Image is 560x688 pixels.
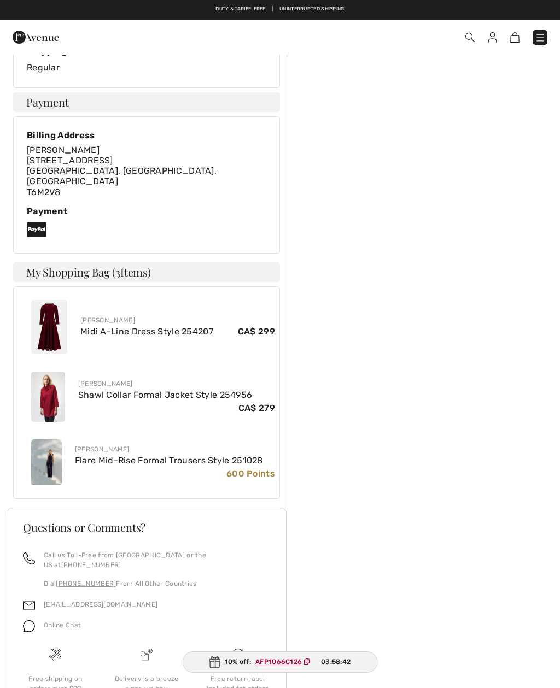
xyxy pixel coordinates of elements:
h4: Payment [13,92,280,112]
img: Shawl Collar Formal Jacket Style 254956 [31,372,65,422]
span: CA$ 279 [238,402,275,415]
img: Flare Mid-Rise Formal Trousers Style 251028 [31,439,62,485]
span: Online Chat [44,621,81,629]
span: [STREET_ADDRESS] [GEOGRAPHIC_DATA], [GEOGRAPHIC_DATA], [GEOGRAPHIC_DATA] T6M2V8 [27,155,217,197]
a: Midi A-Line Dress Style 254207 [80,326,213,337]
p: Call us Toll-Free from [GEOGRAPHIC_DATA] or the US at [44,550,270,570]
div: [PERSON_NAME] [75,444,275,454]
img: 1ère Avenue [13,26,59,48]
img: call [23,552,35,564]
a: 1ère Avenue [13,31,59,42]
img: chat [23,620,35,632]
p: Dial From All Other Countries [44,579,270,589]
span: 03:58:42 [321,657,351,667]
div: Payment [27,206,266,216]
ins: AFP1066C126 [255,658,302,666]
img: Free shipping on orders over $99 [232,649,244,661]
img: Shopping Bag [510,32,520,43]
img: email [23,599,35,611]
img: Free shipping on orders over $99 [49,649,61,661]
a: [PHONE_NUMBER] [61,561,121,569]
div: Regular [27,46,266,74]
a: Flare Mid-Rise Formal Trousers Style 251028 [75,455,263,466]
a: Duty & tariff-free | Uninterrupted shipping [215,6,344,11]
img: Gift.svg [209,656,220,668]
a: Shawl Collar Formal Jacket Style 254956 [78,390,253,400]
div: Billing Address [27,130,266,140]
a: [EMAIL_ADDRESS][DOMAIN_NAME] [44,601,157,608]
span: 600 Points [226,467,275,480]
img: My Info [488,32,497,43]
span: CA$ 299 [238,325,275,338]
img: Menu [535,32,546,43]
a: [PHONE_NUMBER] [56,580,116,587]
div: [PERSON_NAME] [78,379,275,389]
div: 10% off: [183,651,378,673]
span: 3 [115,264,120,279]
img: Search [465,33,475,42]
img: Midi A-Line Dress Style 254207 [31,300,67,354]
img: Delivery is a breeze since we pay the duties! [141,649,153,661]
span: [PERSON_NAME] [27,145,100,155]
div: [PERSON_NAME] [80,315,275,325]
h4: My Shopping Bag ( Items) [13,262,280,282]
h3: Questions or Comments? [23,522,270,533]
